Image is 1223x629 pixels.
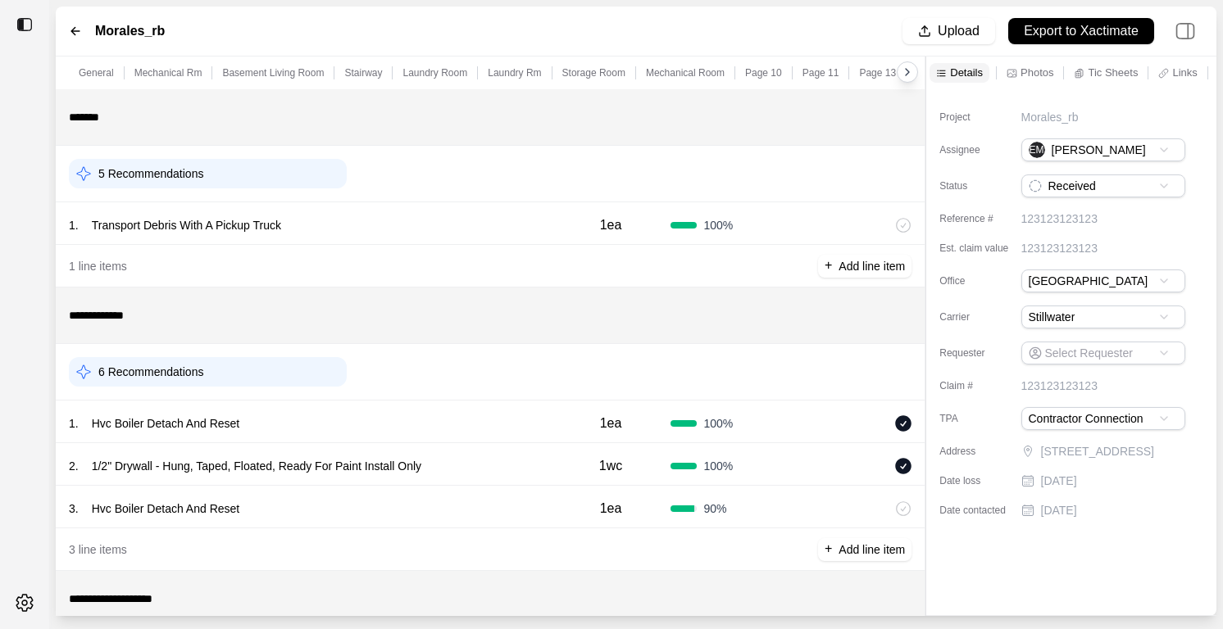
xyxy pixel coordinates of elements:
[98,364,203,380] p: 6 Recommendations
[939,412,1021,425] label: TPA
[939,212,1021,225] label: Reference #
[16,16,33,33] img: toggle sidebar
[85,214,288,237] p: Transport Debris With A Pickup Truck
[69,541,127,558] p: 3 line items
[1008,18,1154,44] button: Export to Xactimate
[600,499,622,518] p: 1ea
[939,143,1021,156] label: Assignee
[599,456,622,476] p: 1wc
[825,256,832,275] p: +
[69,258,127,274] p: 1 line items
[646,66,725,79] p: Mechanical Room
[839,541,905,558] p: Add line item
[98,165,203,182] p: 5 Recommendations
[600,414,622,433] p: 1ea
[950,66,983,79] p: Details
[1021,66,1053,79] p: Photos
[939,474,1021,487] label: Date loss
[939,346,1021,360] label: Requester
[802,66,839,79] p: Page 11
[939,274,1021,287] label: Office
[859,66,896,79] p: Page 13
[69,500,79,517] p: 3 .
[939,445,1021,458] label: Address
[79,66,114,79] p: General
[69,458,79,474] p: 2 .
[1041,443,1189,459] p: [STREET_ADDRESS]
[134,66,202,79] p: Mechanical Rm
[1041,502,1077,518] p: [DATE]
[69,217,79,233] p: 1 .
[344,66,382,79] p: Stairway
[1021,378,1098,394] p: 123123123123
[95,21,165,41] label: Morales_rb
[69,415,79,432] p: 1 .
[703,415,733,432] span: 100 %
[939,242,1021,255] label: Est. claim value
[939,310,1021,324] label: Carrier
[1024,22,1139,41] p: Export to Xactimate
[1021,240,1098,256] p: 123123123123
[839,258,905,274] p: Add line item
[85,455,428,477] p: 1/2" Drywall - Hung, Taped, Floated, Ready For Paint Install Only
[703,500,726,517] span: 90 %
[818,538,912,561] button: +Add line item
[703,217,733,233] span: 100 %
[939,179,1021,192] label: Status
[1041,473,1077,489] p: [DATE]
[938,22,980,41] p: Upload
[222,66,324,79] p: Basement Living Room
[939,379,1021,392] label: Claim #
[703,458,733,474] span: 100 %
[1021,210,1098,227] p: 123123123123
[488,66,541,79] p: Laundry Rm
[1088,66,1138,79] p: Tic Sheets
[600,215,622,235] p: 1ea
[562,66,625,79] p: Storage Room
[402,66,467,79] p: Laundry Room
[825,540,832,559] p: +
[85,412,247,435] p: Hvc Boiler Detach And Reset
[85,497,247,520] p: Hvc Boiler Detach And Reset
[818,255,912,278] button: +Add line item
[939,111,1021,124] label: Project
[939,504,1021,517] label: Date contacted
[902,18,995,44] button: Upload
[1167,13,1203,49] img: right-panel.svg
[1021,109,1079,125] p: Morales_rb
[1172,66,1197,79] p: Links
[745,66,782,79] p: Page 10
